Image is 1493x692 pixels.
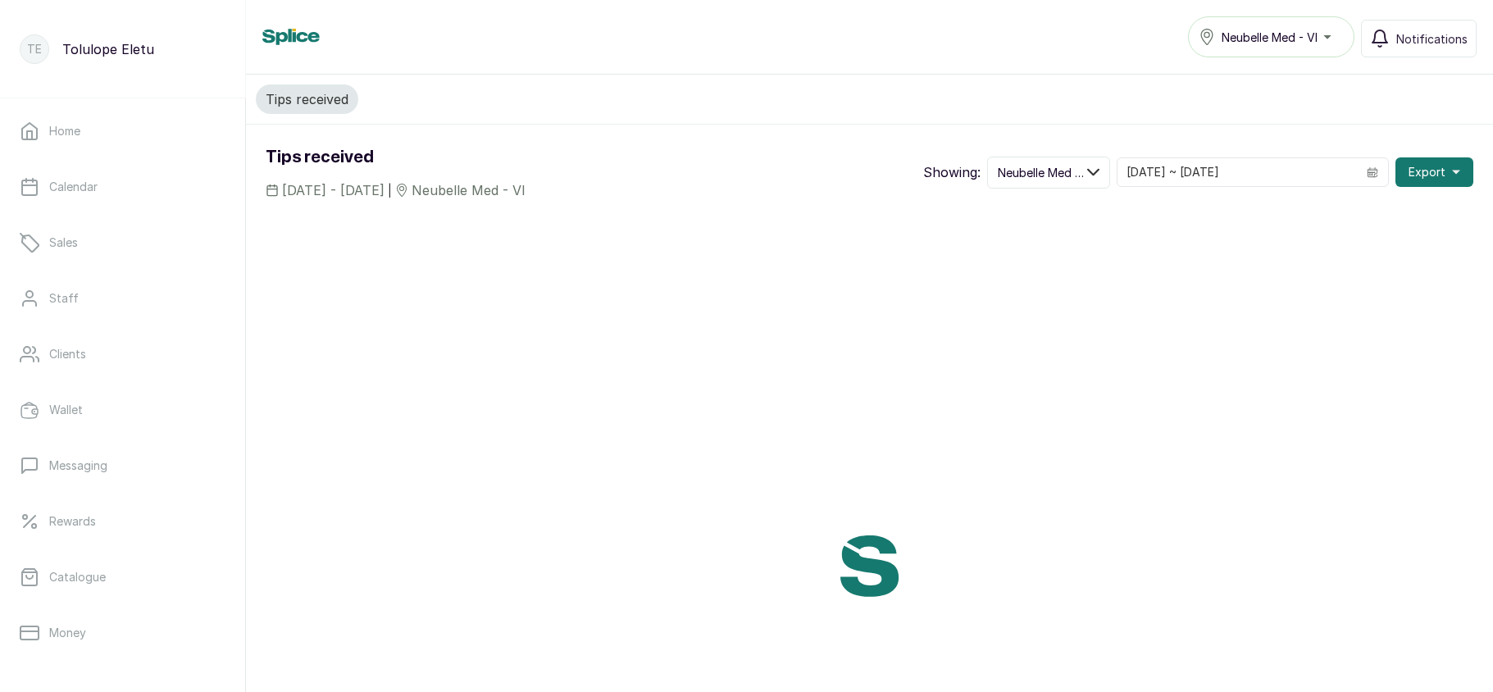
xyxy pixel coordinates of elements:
[49,458,107,474] p: Messaging
[388,182,392,199] span: |
[49,569,106,585] p: Catalogue
[1188,16,1354,57] button: Neubelle Med - VI
[13,443,232,489] a: Messaging
[13,331,232,377] a: Clients
[27,41,42,57] p: TE
[266,144,526,171] h1: Tips received
[987,157,1110,189] button: Neubelle Med - VI
[62,39,154,59] p: Tolulope Eletu
[13,610,232,656] a: Money
[1117,158,1357,186] input: Select date
[13,108,232,154] a: Home
[49,625,86,641] p: Money
[49,179,98,195] p: Calendar
[49,123,80,139] p: Home
[49,234,78,251] p: Sales
[256,84,358,114] button: Tips received
[49,290,79,307] p: Staff
[49,346,86,362] p: Clients
[1367,166,1378,178] svg: calendar
[49,513,96,530] p: Rewards
[412,180,526,200] span: Neubelle Med - VI
[1395,157,1473,187] button: Export
[1409,164,1445,180] span: Export
[13,554,232,600] a: Catalogue
[13,275,232,321] a: Staff
[282,180,385,200] span: [DATE] - [DATE]
[1396,30,1468,48] span: Notifications
[13,499,232,544] a: Rewards
[49,402,83,418] p: Wallet
[1361,20,1477,57] button: Notifications
[1222,29,1318,46] span: Neubelle Med - VI
[13,387,232,433] a: Wallet
[998,164,1087,181] span: Neubelle Med - VI
[923,162,981,182] p: Showing:
[13,220,232,266] a: Sales
[13,164,232,210] a: Calendar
